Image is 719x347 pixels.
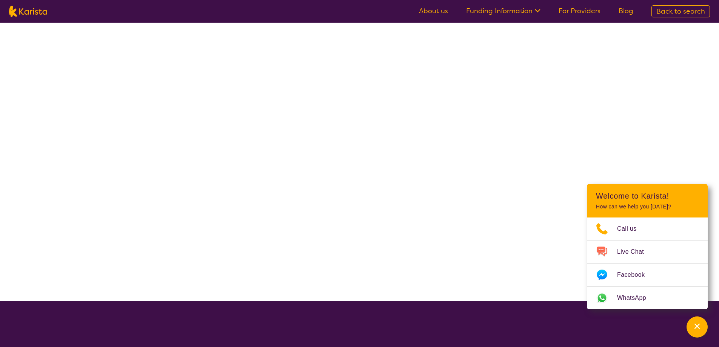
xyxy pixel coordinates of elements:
[419,6,448,15] a: About us
[587,287,708,309] a: Web link opens in a new tab.
[656,7,705,16] span: Back to search
[9,6,47,17] img: Karista logo
[587,217,708,309] ul: Choose channel
[596,204,699,210] p: How can we help you [DATE]?
[587,184,708,309] div: Channel Menu
[617,223,646,234] span: Call us
[466,6,540,15] a: Funding Information
[617,246,653,258] span: Live Chat
[619,6,633,15] a: Blog
[617,269,654,281] span: Facebook
[687,316,708,338] button: Channel Menu
[651,5,710,17] a: Back to search
[559,6,600,15] a: For Providers
[617,292,655,304] span: WhatsApp
[596,191,699,200] h2: Welcome to Karista!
